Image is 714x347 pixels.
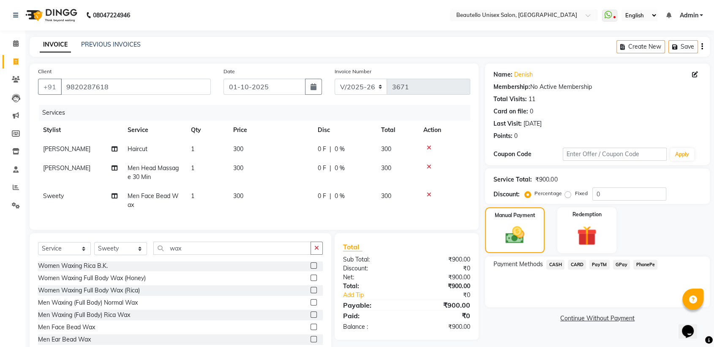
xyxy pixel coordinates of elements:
[407,255,477,264] div: ₹900.00
[337,264,407,273] div: Discount:
[335,145,345,154] span: 0 %
[493,190,520,199] div: Discount:
[123,121,186,140] th: Service
[191,145,194,153] span: 1
[43,192,64,200] span: Sweety
[633,260,657,270] span: PhonePe
[337,300,407,310] div: Payable:
[191,164,194,172] span: 1
[330,145,331,154] span: |
[407,273,477,282] div: ₹900.00
[43,145,90,153] span: [PERSON_NAME]
[128,145,147,153] span: Haircut
[493,119,522,128] div: Last Visit:
[153,242,311,255] input: Search or Scan
[337,273,407,282] div: Net:
[376,121,418,140] th: Total
[330,164,331,173] span: |
[38,298,138,307] div: Men Waxing (Full Body) Normal Wax
[335,164,345,173] span: 0 %
[493,95,527,104] div: Total Visits:
[487,314,708,323] a: Continue Without Payment
[493,132,512,140] div: Points:
[668,40,698,53] button: Save
[493,175,532,184] div: Service Total:
[613,260,630,270] span: GPay
[337,282,407,291] div: Total:
[330,192,331,201] span: |
[38,262,108,270] div: Women Waxing Rica B.K.
[223,68,235,75] label: Date
[534,190,561,197] label: Percentage
[337,311,407,321] div: Paid:
[679,11,698,20] span: Admin
[381,192,391,200] span: 300
[418,121,470,140] th: Action
[493,107,528,116] div: Card on file:
[381,145,391,153] span: 300
[514,70,533,79] a: Denish
[407,282,477,291] div: ₹900.00
[228,121,313,140] th: Price
[318,192,326,201] span: 0 F
[38,323,95,332] div: Men Face Bead Wax
[575,190,587,197] label: Fixed
[616,40,665,53] button: Create New
[233,192,243,200] span: 300
[343,242,362,251] span: Total
[493,83,530,91] div: Membership:
[81,41,141,48] a: PREVIOUS INVOICES
[546,260,564,270] span: CASH
[38,335,91,344] div: Men Ear Bead Wax
[233,164,243,172] span: 300
[589,260,610,270] span: PayTM
[407,264,477,273] div: ₹0
[337,322,407,331] div: Balance :
[39,105,477,121] div: Services
[523,119,542,128] div: [DATE]
[337,255,407,264] div: Sub Total:
[493,70,512,79] div: Name:
[572,211,601,218] label: Redemption
[38,286,140,295] div: Women Waxing Full Body Wax (Rica)
[495,212,535,219] label: Manual Payment
[43,164,90,172] span: [PERSON_NAME]
[670,148,694,161] button: Apply
[22,3,79,27] img: logo
[38,311,130,319] div: Men Waxing (Full Body) Rica Wax
[93,3,130,27] b: 08047224946
[493,150,563,159] div: Coupon Code
[535,175,557,184] div: ₹900.00
[568,260,586,270] span: CARD
[191,192,194,200] span: 1
[499,224,530,246] img: _cash.svg
[418,291,477,300] div: ₹0
[38,68,52,75] label: Client
[530,107,533,116] div: 0
[128,192,179,209] span: Men Face Bead Wax
[38,274,146,283] div: Women Waxing Full Body Wax (Honey)
[571,223,602,248] img: _gift.svg
[61,79,211,95] input: Search by Name/Mobile/Email/Code
[679,313,706,339] iframe: chat widget
[407,300,477,310] div: ₹900.00
[38,79,62,95] button: +91
[493,260,543,269] span: Payment Methods
[529,95,535,104] div: 11
[514,132,518,140] div: 0
[318,145,326,154] span: 0 F
[335,68,371,75] label: Invoice Number
[38,121,123,140] th: Stylist
[337,291,418,300] a: Add Tip
[493,83,701,91] div: No Active Membership
[128,164,179,181] span: Men Head Massage 30 Min
[381,164,391,172] span: 300
[318,164,326,173] span: 0 F
[407,322,477,331] div: ₹900.00
[313,121,376,140] th: Disc
[407,311,477,321] div: ₹0
[335,192,345,201] span: 0 %
[40,37,71,52] a: INVOICE
[186,121,228,140] th: Qty
[233,145,243,153] span: 300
